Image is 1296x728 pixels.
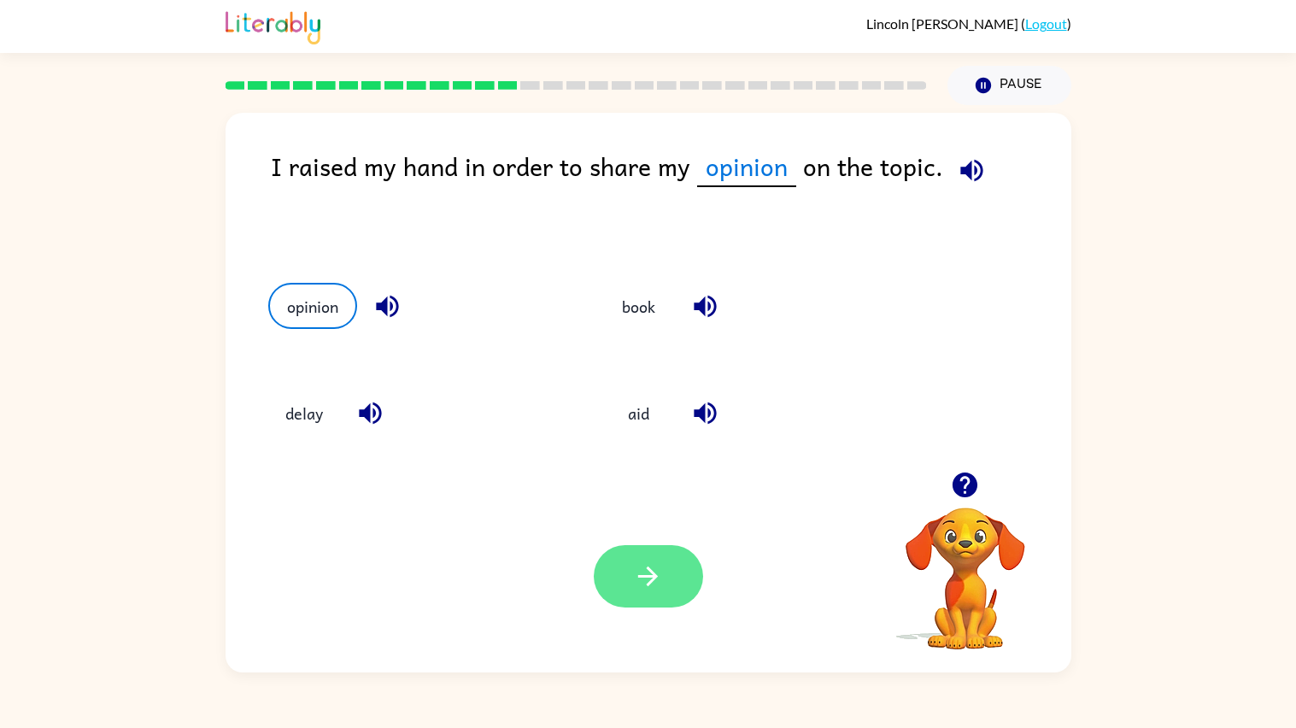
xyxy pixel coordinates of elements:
[866,15,1021,32] span: Lincoln [PERSON_NAME]
[697,147,796,187] span: opinion
[1025,15,1067,32] a: Logout
[866,15,1071,32] div: ( )
[268,390,340,436] button: delay
[226,7,320,44] img: Literably
[603,390,675,436] button: aid
[268,283,357,329] button: opinion
[947,66,1071,105] button: Pause
[603,283,675,329] button: book
[271,147,1071,249] div: I raised my hand in order to share my on the topic.
[880,481,1051,652] video: Your browser must support playing .mp4 files to use Literably. Please try using another browser.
